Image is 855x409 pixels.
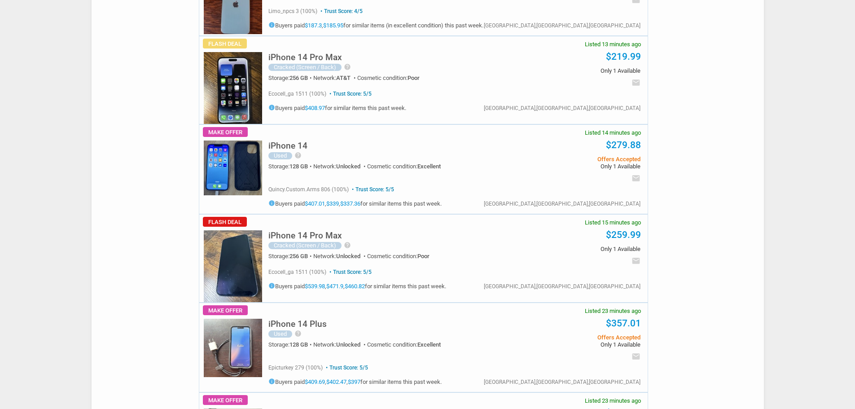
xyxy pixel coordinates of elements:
i: info [268,200,275,207]
h5: iPhone 14 Plus [268,320,327,328]
a: $407.01 [305,200,325,207]
div: Cracked (Screen / Back) [268,242,342,249]
span: epicturkey 279 (100%) [268,365,323,371]
div: [GEOGRAPHIC_DATA],[GEOGRAPHIC_DATA],[GEOGRAPHIC_DATA] [484,379,640,385]
a: $187.3 [305,22,322,29]
span: Only 1 Available [505,68,640,74]
div: Cosmetic condition: [357,75,420,81]
span: 128 GB [289,341,308,348]
div: Network: [313,253,367,259]
i: info [268,22,275,28]
span: Trust Score: 5/5 [324,365,368,371]
img: s-l225.jpg [204,230,262,302]
i: help [294,152,302,159]
h5: Buyers paid for similar items this past week. [268,104,406,111]
div: Storage: [268,253,313,259]
a: $539.98 [305,283,325,290]
i: info [268,378,275,385]
span: Excellent [417,163,441,170]
i: email [631,352,640,361]
img: s-l225.jpg [204,52,262,124]
h5: iPhone 14 Pro Max [268,231,342,240]
a: $337.36 [340,200,360,207]
img: s-l225.jpg [204,141,262,195]
div: Network: [313,342,367,347]
a: iPhone 14 Pro Max [268,55,342,62]
a: $185.95 [323,22,343,29]
div: Cosmetic condition: [367,342,441,347]
span: Listed 15 minutes ago [585,220,641,225]
div: Used [268,152,292,159]
i: help [344,242,351,249]
span: Unlocked [336,253,360,259]
a: $471.9 [326,283,343,290]
div: Network: [313,75,357,81]
a: $402.47 [326,378,346,385]
a: $397 [348,378,360,385]
i: email [631,78,640,87]
i: email [631,174,640,183]
span: Listed 13 minutes ago [585,41,641,47]
a: $339 [326,200,339,207]
span: Listed 23 minutes ago [585,398,641,404]
a: iPhone 14 Pro Max [268,233,342,240]
div: Cracked (Screen / Back) [268,64,342,71]
div: Cosmetic condition: [367,163,441,169]
a: $219.99 [606,51,641,62]
span: Only 1 Available [505,163,640,169]
span: Unlocked [336,163,360,170]
a: iPhone 14 Plus [268,321,327,328]
span: Listed 14 minutes ago [585,130,641,136]
span: Make Offer [203,395,248,405]
i: help [294,330,302,337]
span: limo_npcs 3 (100%) [268,8,317,14]
span: Flash Deal [203,39,247,48]
span: Trust Score: 5/5 [328,269,372,275]
div: Storage: [268,342,313,347]
span: ecocell_ga 1511 (100%) [268,269,326,275]
span: Offers Accepted [505,334,640,340]
a: $460.82 [345,283,365,290]
div: Used [268,330,292,338]
span: Poor [408,75,420,81]
a: $279.88 [606,140,641,150]
a: $259.99 [606,229,641,240]
div: [GEOGRAPHIC_DATA],[GEOGRAPHIC_DATA],[GEOGRAPHIC_DATA] [484,23,640,28]
h5: Buyers paid , , for similar items this past week. [268,200,442,207]
i: info [268,104,275,111]
span: Trust Score: 5/5 [350,186,394,193]
span: Unlocked [336,341,360,348]
a: $409.69 [305,378,325,385]
h5: iPhone 14 Pro Max [268,53,342,62]
span: Listed 23 minutes ago [585,308,641,314]
span: Excellent [417,341,441,348]
span: 128 GB [289,163,308,170]
a: $357.01 [606,318,641,329]
h5: Buyers paid , , for similar items this past week. [268,378,442,385]
span: Trust Score: 4/5 [319,8,363,14]
div: Cosmetic condition: [367,253,430,259]
div: Storage: [268,163,313,169]
span: ecocell_ga 1511 (100%) [268,91,326,97]
span: Make Offer [203,127,248,137]
span: quincy.custom.arms 806 (100%) [268,186,349,193]
span: Only 1 Available [505,246,640,252]
span: Flash Deal [203,217,247,227]
i: email [631,256,640,265]
span: Offers Accepted [505,156,640,162]
div: Storage: [268,75,313,81]
img: s-l225.jpg [204,319,262,377]
a: $408.97 [305,105,325,111]
h5: Buyers paid , , for similar items this past week. [268,282,446,289]
span: Trust Score: 5/5 [328,91,372,97]
div: [GEOGRAPHIC_DATA],[GEOGRAPHIC_DATA],[GEOGRAPHIC_DATA] [484,106,640,111]
div: [GEOGRAPHIC_DATA],[GEOGRAPHIC_DATA],[GEOGRAPHIC_DATA] [484,201,640,207]
span: 256 GB [289,75,308,81]
a: iPhone 14 [268,143,307,150]
i: info [268,282,275,289]
div: Network: [313,163,367,169]
span: Poor [417,253,430,259]
div: [GEOGRAPHIC_DATA],[GEOGRAPHIC_DATA],[GEOGRAPHIC_DATA] [484,284,640,289]
span: 256 GB [289,253,308,259]
h5: Buyers paid , for similar items (in excellent condition) this past week. [268,22,483,28]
